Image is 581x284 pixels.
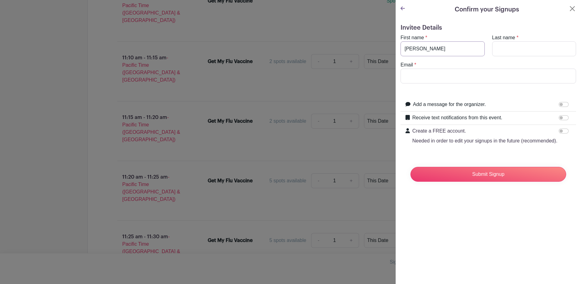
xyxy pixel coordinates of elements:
[413,101,486,108] label: Add a message for the organizer.
[401,61,413,69] label: Email
[401,34,424,41] label: First name
[412,127,557,135] p: Create a FREE account.
[412,114,502,121] label: Receive text notifications from this event.
[455,5,519,14] h5: Confirm your Signups
[569,5,576,12] button: Close
[410,167,566,182] input: Submit Signup
[412,137,557,145] p: Needed in order to edit your signups in the future (recommended).
[401,24,576,32] h5: Invitee Details
[492,34,515,41] label: Last name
